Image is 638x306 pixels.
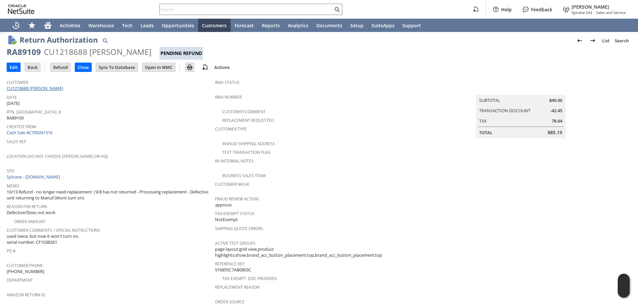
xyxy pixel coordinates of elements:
div: Pending Refund [159,47,203,60]
a: Sales Rep [7,139,26,145]
a: Replacement Requested [222,118,274,123]
input: Close [75,63,91,72]
a: Customer Comment [222,109,266,115]
label: Feedback [531,6,552,13]
span: Tech [122,22,133,29]
a: Opportunities [158,19,198,32]
span: Oracle Guided Learning Widget. To move around, please hold and drag [618,286,630,298]
a: Order Source [215,299,245,305]
div: RA89109 [7,47,41,57]
span: Sales and Service [596,10,626,15]
input: Open In WMC [142,63,175,72]
a: Customer [7,80,28,85]
a: Cash Sale #C709261516 [7,130,53,136]
a: Site [7,168,15,174]
input: Refund [51,63,70,72]
a: Test Transaction Flag [222,150,270,155]
svg: Shortcuts [28,21,36,29]
a: Customers [198,19,231,32]
svg: logo [8,5,35,14]
span: Setup [350,22,364,29]
a: RA Internal Notes [215,158,254,164]
a: CU1218688 [PERSON_NAME] [7,85,65,91]
a: Reason For Return [7,204,47,209]
a: Tax Exempt. Doc Provided [222,276,277,281]
a: Leads [137,19,158,32]
span: 78.64 [552,118,562,124]
a: Tech [118,19,137,32]
span: Customers [202,22,227,29]
a: Fraud Review Action [215,196,259,202]
a: Created From [7,124,36,130]
a: Active Test Groups [215,240,256,246]
span: Opportunities [162,22,194,29]
span: Warehouse [88,22,114,29]
span: used twice, but now it won't turn on. serial number: CF1038261 [7,233,79,245]
span: Documents [316,22,342,29]
a: Replacement reason [215,284,260,290]
div: CU1218688 [PERSON_NAME] [44,47,152,57]
a: Forecast [231,19,258,32]
img: add-record.svg [201,63,209,71]
span: SuiteApps [372,22,394,29]
a: Transaction Discount [479,108,530,114]
h1: Return Authorization [20,34,98,45]
img: Previous [576,37,584,45]
a: Support [398,19,425,32]
span: -42.45 [550,108,562,114]
span: Forecast [235,22,254,29]
a: Customer Niche [215,181,250,187]
svg: Home [44,21,52,29]
a: Actions [212,64,232,70]
a: Rtn. [GEOGRAPHIC_DATA]. # [7,109,61,115]
span: [DATE] [7,100,20,107]
img: Quick Find [101,37,109,45]
span: SY6855C7AB0803C [215,267,251,273]
a: Analytics [284,19,312,32]
span: Sylvane Old [572,10,592,15]
span: 10/13 Refund - no longer need replacement |9/8 has not returned - Processing replacement - Defect... [7,189,212,201]
a: Home [40,19,56,32]
span: approve [215,202,232,208]
a: Setup [346,19,368,32]
a: Sylvane - [DOMAIN_NAME] [7,174,61,180]
a: Location (Do Not Choose [PERSON_NAME] or HQ) [7,153,108,159]
span: 885.19 [548,129,562,136]
a: Tax [479,118,487,124]
span: RA89109 [7,115,24,121]
a: Customer Type [215,126,247,132]
input: Back [25,63,40,72]
a: Memo [7,183,19,189]
img: Next [589,37,597,45]
a: Reports [258,19,284,32]
a: SuiteApps [368,19,398,32]
span: Defective/Does not work [7,209,55,216]
svg: Recent Records [12,21,20,29]
span: page layout:grid view,product highlights:show,brand_acc_button_placement:top,brand_acc_button_pla... [215,246,420,258]
a: Subtotal [479,97,500,103]
a: RMA Status [215,80,240,85]
a: Date [7,95,17,100]
a: Business Sales Team [222,173,266,178]
a: Reference Key [215,261,245,267]
span: Leads [141,22,154,29]
span: Activities [60,22,80,29]
a: Shipping Quote Errors [215,226,263,231]
a: Activities [56,19,84,32]
iframe: Click here to launch Oracle Guided Learning Help Panel [618,274,630,298]
span: Reports [262,22,280,29]
caption: Summary [476,84,566,95]
input: Edit [7,63,20,72]
span: - [593,10,595,15]
input: Sync To Database [96,63,138,72]
label: Help [501,6,512,13]
span: 849.00 [549,97,562,104]
a: Recent Records [8,19,24,32]
input: Print [185,63,194,72]
svg: Search [333,5,341,13]
span: NotExempt [215,216,238,223]
a: PO # [7,248,16,254]
span: [PHONE_NUMBER] [7,268,44,275]
a: Total [479,130,492,136]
